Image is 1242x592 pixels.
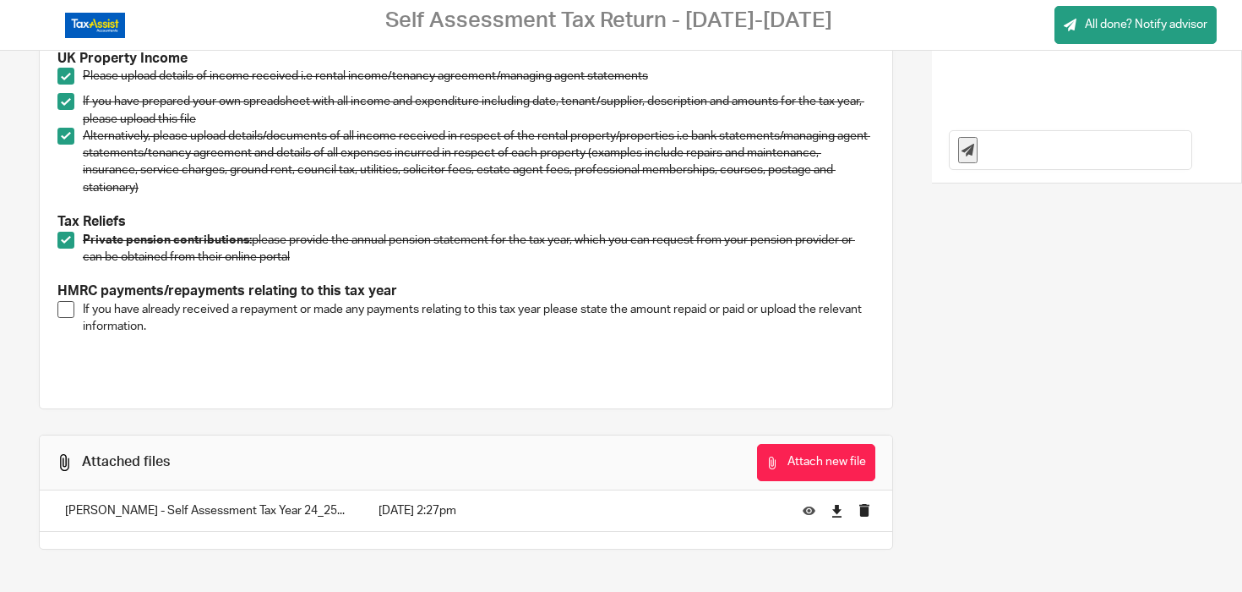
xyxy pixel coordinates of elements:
p: If you have prepared your own spreadsheet with all income and expenditure including date, tenant/... [83,93,874,128]
strong: UK Property Income [57,52,188,65]
img: Logo_TaxAssistAccountants_FullColour_RGB.png [65,13,125,38]
p: please provide the annual pension statement for the tax year, which you can request from your pen... [83,232,874,266]
span: All done? Notify advisor [1085,16,1207,33]
p: If you have already received a repayment or made any payments relating to this tax year please st... [83,301,874,336]
strong: Private pension contributions: [83,234,252,246]
p: Alternatively, please upload details/documents of all income received in respect of the rental pr... [83,128,874,196]
div: Attached files [82,453,170,471]
p: Please upload details of income received i.e rental income/tenancy agreement/managing agent state... [83,68,874,85]
a: Download [831,502,843,519]
p: [DATE] 2:27pm [379,502,777,519]
button: Attach new file [757,444,875,482]
h2: Self Assessment Tax Return - [DATE]-[DATE] [385,8,832,34]
strong: Tax Reliefs [57,215,126,228]
a: All done? Notify advisor [1054,6,1217,44]
strong: HMRC payments/repayments relating to this tax year [57,284,397,298]
p: [PERSON_NAME] - Self Assessment Tax Year 24_25... [65,502,345,519]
